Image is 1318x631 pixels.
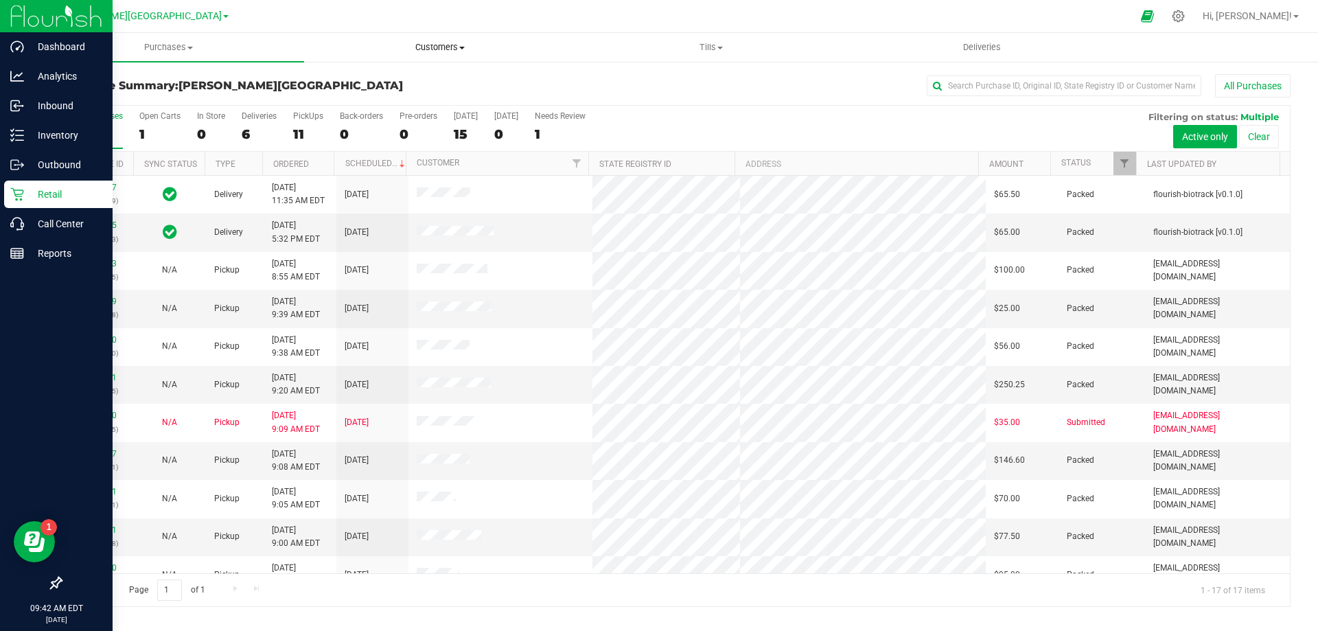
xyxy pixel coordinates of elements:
a: Scheduled [345,159,408,168]
input: 1 [157,580,182,601]
span: Pickup [214,340,240,353]
span: [DATE] 9:08 AM EDT [272,448,320,474]
a: 12006671 [78,525,117,535]
span: Not Applicable [162,380,177,389]
span: Packed [1067,226,1094,239]
span: [DATE] [345,302,369,315]
a: 12006961 [78,373,117,382]
span: Pickup [214,378,240,391]
a: Type [216,159,235,169]
span: [DATE] [345,530,369,543]
span: $35.00 [994,416,1020,429]
span: Packed [1067,492,1094,505]
button: N/A [162,378,177,391]
a: 12006660 [78,563,117,573]
button: N/A [162,492,177,505]
span: Packed [1067,569,1094,582]
span: [DATE] [345,454,369,467]
div: Needs Review [535,111,586,121]
span: $100.00 [994,264,1025,277]
a: Filter [566,152,588,175]
span: Open Ecommerce Menu [1132,3,1163,30]
a: Purchases [33,33,304,62]
a: Sync Status [144,159,197,169]
span: Packed [1067,188,1094,201]
span: [DATE] [345,569,369,582]
a: Status [1061,158,1091,168]
span: Multiple [1240,111,1279,122]
span: [DATE] [345,378,369,391]
button: N/A [162,530,177,543]
span: Pickup [214,530,240,543]
a: 12002737 [78,183,117,192]
div: 1 [535,126,586,142]
button: Clear [1239,125,1279,148]
inline-svg: Retail [10,187,24,201]
a: Customers [304,33,575,62]
span: [EMAIL_ADDRESS][DOMAIN_NAME] [1153,409,1282,435]
div: 0 [494,126,518,142]
span: $65.50 [994,188,1020,201]
a: Tills [575,33,846,62]
button: N/A [162,340,177,353]
div: Pre-orders [400,111,437,121]
p: Reports [24,245,106,262]
p: [DATE] [6,615,106,625]
span: $146.60 [994,454,1025,467]
span: Filtering on status: [1148,111,1238,122]
div: 0 [400,126,437,142]
span: Packed [1067,264,1094,277]
p: Call Center [24,216,106,232]
p: Dashboard [24,38,106,55]
span: [DATE] 9:00 AM EDT [272,524,320,550]
span: Packed [1067,378,1094,391]
iframe: Resource center unread badge [41,519,57,536]
span: $77.50 [994,530,1020,543]
button: Active only [1173,125,1237,148]
span: [PERSON_NAME][GEOGRAPHIC_DATA] [178,79,403,92]
span: Pickup [214,454,240,467]
div: 1 [139,126,181,142]
a: 12007169 [78,297,117,306]
span: Packed [1067,340,1094,353]
div: In Store [197,111,225,121]
inline-svg: Inventory [10,128,24,142]
th: Address [735,152,978,176]
span: [DATE] 8:55 AM EDT [272,257,320,284]
span: [DATE] 9:05 AM EDT [272,485,320,512]
span: Hi, [PERSON_NAME]! [1203,10,1292,21]
span: Packed [1067,302,1094,315]
span: Pickup [214,302,240,315]
span: In Sync [163,222,177,242]
a: Customer [417,158,459,168]
span: Not Applicable [162,265,177,275]
div: 11 [293,126,323,142]
span: Pickup [214,264,240,277]
span: [EMAIL_ADDRESS][DOMAIN_NAME] [1153,295,1282,321]
span: 1 - 17 of 17 items [1190,580,1276,600]
span: $250.25 [994,378,1025,391]
p: Inbound [24,97,106,114]
inline-svg: Analytics [10,69,24,83]
span: flourish-biotrack [v0.1.0] [1153,226,1242,239]
div: Deliveries [242,111,277,121]
p: Outbound [24,157,106,173]
span: Packed [1067,530,1094,543]
inline-svg: Inbound [10,99,24,113]
span: Delivery [214,226,243,239]
span: Pickup [214,416,240,429]
span: Pickup [214,569,240,582]
div: 15 [454,126,478,142]
span: In Sync [163,185,177,204]
span: $70.00 [994,492,1020,505]
span: [DATE] 9:09 AM EDT [272,409,320,435]
span: [EMAIL_ADDRESS][DOMAIN_NAME] [1153,257,1282,284]
p: Analytics [24,68,106,84]
div: 0 [340,126,383,142]
a: Deliveries [846,33,1118,62]
span: [EMAIL_ADDRESS][DOMAIN_NAME] [1153,448,1282,474]
span: Customers [305,41,575,54]
button: All Purchases [1215,74,1291,97]
span: [DATE] 9:39 AM EDT [272,295,320,321]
